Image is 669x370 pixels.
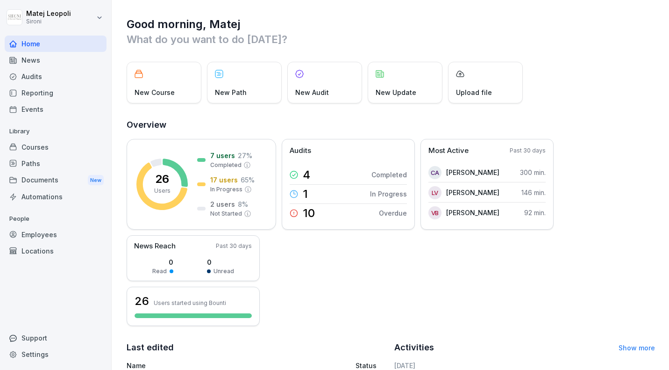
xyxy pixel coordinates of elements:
[210,199,235,209] p: 2 users
[5,68,107,85] a: Audits
[5,139,107,155] a: Courses
[428,206,441,219] div: VB
[134,241,176,252] p: News Reach
[152,257,173,267] p: 0
[154,187,171,195] p: Users
[524,208,546,218] p: 92 min.
[210,185,242,194] p: In Progress
[155,174,169,185] p: 26
[152,267,167,276] p: Read
[446,167,499,177] p: [PERSON_NAME]
[379,208,407,218] p: Overdue
[5,124,107,139] p: Library
[127,17,655,32] h1: Good morning, Matej
[214,267,234,276] p: Unread
[520,167,546,177] p: 300 min.
[127,118,655,131] h2: Overview
[210,151,235,160] p: 7 users
[295,87,329,97] p: New Audit
[5,330,107,346] div: Support
[303,208,315,219] p: 10
[5,155,107,172] a: Paths
[216,242,252,250] p: Past 30 days
[5,52,107,68] a: News
[127,341,388,354] h2: Last edited
[135,293,149,309] h3: 26
[127,32,655,47] p: What do you want to do [DATE]?
[238,199,248,209] p: 8 %
[290,145,311,156] p: Audits
[303,169,310,181] p: 4
[376,87,416,97] p: New Update
[370,189,407,199] p: In Progress
[26,18,71,25] p: Sironi
[210,175,238,185] p: 17 users
[241,175,255,185] p: 65 %
[619,344,655,352] a: Show more
[446,208,499,218] p: [PERSON_NAME]
[5,226,107,243] a: Employees
[88,175,104,186] div: New
[428,145,469,156] p: Most Active
[215,87,247,97] p: New Path
[5,189,107,205] a: Automations
[303,189,308,200] p: 1
[207,257,234,267] p: 0
[371,170,407,180] p: Completed
[26,10,71,18] p: Matej Leopoli
[428,166,441,179] div: CA
[5,172,107,189] a: DocumentsNew
[5,346,107,363] a: Settings
[5,211,107,226] p: People
[428,186,441,199] div: LV
[154,299,226,306] p: Users started using Bounti
[210,161,242,169] p: Completed
[5,172,107,189] div: Documents
[394,341,434,354] h2: Activities
[521,188,546,197] p: 146 min.
[210,210,242,218] p: Not Started
[446,188,499,197] p: [PERSON_NAME]
[5,36,107,52] a: Home
[135,87,175,97] p: New Course
[5,85,107,101] a: Reporting
[238,151,252,160] p: 27 %
[5,101,107,117] a: Events
[5,243,107,259] a: Locations
[456,87,492,97] p: Upload file
[510,146,546,155] p: Past 30 days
